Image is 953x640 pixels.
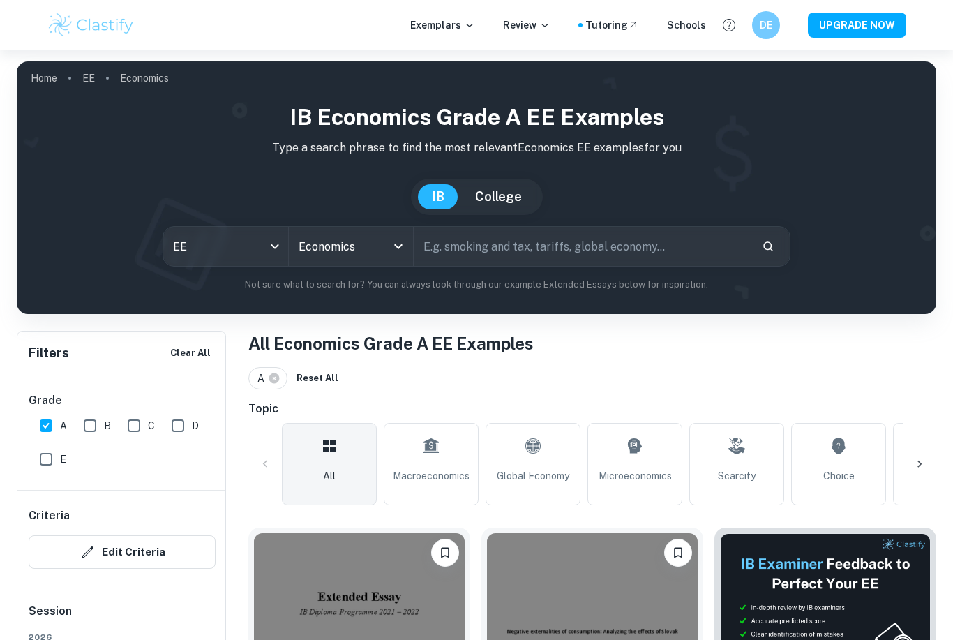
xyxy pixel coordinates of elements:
[163,227,288,266] div: EE
[756,235,780,258] button: Search
[503,17,550,33] p: Review
[28,278,925,292] p: Not sure what to search for? You can always look through our example Extended Essays below for in...
[497,468,569,484] span: Global Economy
[28,140,925,156] p: Type a search phrase to find the most relevant Economics EE examples for you
[758,17,774,33] h6: DE
[31,68,57,88] a: Home
[29,343,69,363] h6: Filters
[60,418,67,433] span: A
[410,17,475,33] p: Exemplars
[17,61,936,314] img: profile cover
[120,70,169,86] p: Economics
[293,368,342,389] button: Reset All
[29,507,70,524] h6: Criteria
[192,418,199,433] span: D
[393,468,470,484] span: Macroeconomics
[148,418,155,433] span: C
[167,343,214,364] button: Clear All
[585,17,639,33] a: Tutoring
[414,227,751,266] input: E.g. smoking and tax, tariffs, global economy...
[104,418,111,433] span: B
[29,535,216,569] button: Edit Criteria
[599,468,672,484] span: Microeconomics
[257,371,271,386] span: A
[47,11,135,39] img: Clastify logo
[461,184,536,209] button: College
[29,392,216,409] h6: Grade
[667,17,706,33] a: Schools
[718,468,756,484] span: Scarcity
[60,452,66,467] span: E
[28,101,925,134] h1: IB Economics Grade A EE examples
[823,468,855,484] span: Choice
[389,237,408,256] button: Open
[82,68,95,88] a: EE
[418,184,458,209] button: IB
[248,331,936,356] h1: All Economics Grade A EE Examples
[808,13,906,38] button: UPGRADE NOW
[323,468,336,484] span: All
[248,401,936,417] h6: Topic
[664,539,692,567] button: Bookmark
[29,603,216,631] h6: Session
[752,11,780,39] button: DE
[717,13,741,37] button: Help and Feedback
[248,367,287,389] div: A
[431,539,459,567] button: Bookmark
